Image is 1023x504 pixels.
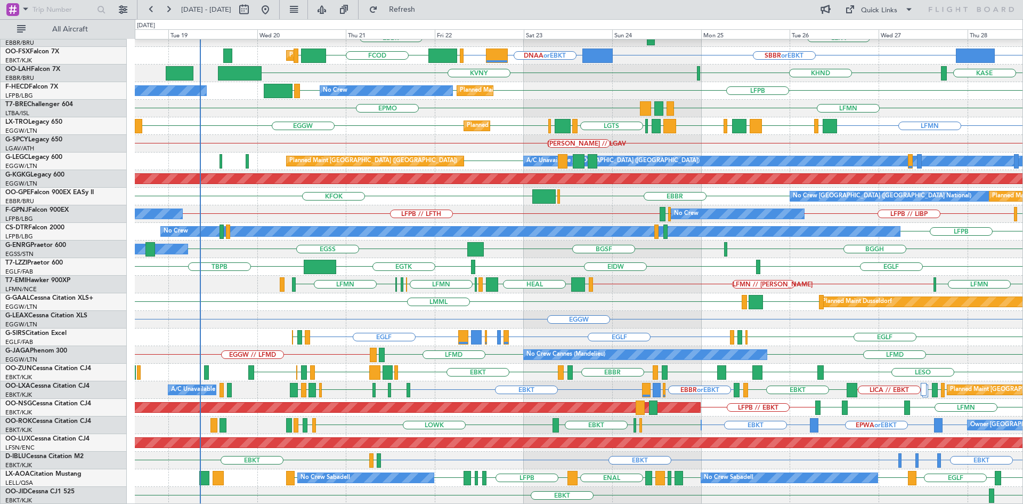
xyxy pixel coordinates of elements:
[460,83,628,99] div: Planned Maint [GEOGRAPHIC_DATA] ([GEOGRAPHIC_DATA])
[790,29,879,39] div: Tue 26
[704,470,753,486] div: No Crew Sabadell
[5,479,33,487] a: LELL/QSA
[346,29,435,39] div: Thu 21
[5,401,91,407] a: OO-NSGCessna Citation CJ4
[5,66,60,73] a: OO-LAHFalcon 7X
[5,285,37,293] a: LFMN/NCE
[5,101,73,108] a: T7-BREChallenger 604
[793,188,971,204] div: No Crew [GEOGRAPHIC_DATA] ([GEOGRAPHIC_DATA] National)
[5,225,64,231] a: CS-DTRFalcon 2000
[5,154,62,161] a: G-LEGCLegacy 600
[5,189,94,196] a: OO-GPEFalcon 900EX EASy II
[289,153,457,169] div: Planned Maint [GEOGRAPHIC_DATA] ([GEOGRAPHIC_DATA])
[5,189,30,196] span: OO-GPE
[5,172,64,178] a: G-KGKGLegacy 600
[5,418,91,425] a: OO-ROKCessna Citation CJ4
[5,277,70,284] a: T7-EMIHawker 900XP
[257,29,346,39] div: Wed 20
[5,453,84,460] a: D-IBLUCessna Citation M2
[5,471,30,477] span: LX-AOA
[5,207,69,213] a: F-GPNJFalcon 900EX
[5,461,32,469] a: EBKT/KJK
[289,47,413,63] div: Planned Maint Kortrijk-[GEOGRAPHIC_DATA]
[5,365,32,372] span: OO-ZUN
[164,223,188,239] div: No Crew
[28,26,112,33] span: All Aircraft
[5,436,30,442] span: OO-LUX
[5,277,26,284] span: T7-EMI
[5,295,93,301] a: G-GAALCessna Citation XLS+
[701,29,790,39] div: Mon 25
[323,83,347,99] div: No Crew
[12,21,116,38] button: All Aircraft
[168,29,257,39] div: Tue 19
[5,197,34,205] a: EBBR/BRU
[5,49,30,55] span: OO-FSX
[5,207,28,213] span: F-GPNJ
[5,101,27,108] span: T7-BRE
[5,225,28,231] span: CS-DTR
[5,418,32,425] span: OO-ROK
[5,330,26,337] span: G-SIRS
[5,172,30,178] span: G-KGKG
[364,1,428,18] button: Refresh
[171,382,369,398] div: A/C Unavailable [GEOGRAPHIC_DATA] ([GEOGRAPHIC_DATA] National)
[5,260,63,266] a: T7-LZZIPraetor 600
[5,109,29,117] a: LTBA/ISL
[5,180,37,188] a: EGGW/LTN
[5,295,30,301] span: G-GAAL
[5,57,32,65] a: EBKT/KJK
[5,383,90,389] a: OO-LXACessna Citation CJ4
[5,373,32,381] a: EBKT/KJK
[5,162,37,170] a: EGGW/LTN
[5,313,87,319] a: G-LEAXCessna Citation XLS
[5,321,37,329] a: EGGW/LTN
[674,206,699,222] div: No Crew
[5,330,67,337] a: G-SIRSCitation Excel
[301,470,350,486] div: No Crew Sabadell
[5,268,33,276] a: EGLF/FAB
[524,29,613,39] div: Sat 23
[5,66,31,73] span: OO-LAH
[5,444,35,452] a: LFSN/ENC
[5,250,34,258] a: EGSS/STN
[5,119,62,125] a: LX-TROLegacy 650
[5,313,28,319] span: G-LEAX
[5,436,90,442] a: OO-LUXCessna Citation CJ4
[5,260,27,266] span: T7-LZZI
[5,242,66,249] a: G-ENRGPraetor 600
[181,5,231,14] span: [DATE] - [DATE]
[5,489,75,495] a: OO-JIDCessna CJ1 525
[5,145,34,153] a: LGAV/ATH
[467,118,635,134] div: Planned Maint [GEOGRAPHIC_DATA] ([GEOGRAPHIC_DATA])
[5,471,82,477] a: LX-AOACitation Mustang
[5,154,28,161] span: G-LEGC
[5,215,33,223] a: LFPB/LBG
[5,348,67,354] a: G-JAGAPhenom 300
[5,426,32,434] a: EBKT/KJK
[879,29,968,39] div: Wed 27
[612,29,701,39] div: Sun 24
[5,391,32,399] a: EBKT/KJK
[5,356,37,364] a: EGGW/LTN
[5,401,32,407] span: OO-NSG
[380,6,425,13] span: Refresh
[840,1,919,18] button: Quick Links
[5,348,30,354] span: G-JAGA
[5,74,34,82] a: EBBR/BRU
[5,92,33,100] a: LFPB/LBG
[5,49,59,55] a: OO-FSXFalcon 7X
[137,21,155,30] div: [DATE]
[5,338,33,346] a: EGLF/FAB
[861,5,897,16] div: Quick Links
[5,409,32,417] a: EBKT/KJK
[526,347,605,363] div: No Crew Cannes (Mandelieu)
[5,137,28,143] span: G-SPCY
[33,2,94,18] input: Trip Number
[5,383,30,389] span: OO-LXA
[5,453,26,460] span: D-IBLU
[5,242,30,249] span: G-ENRG
[5,127,37,135] a: EGGW/LTN
[5,84,29,90] span: F-HECD
[435,29,524,39] div: Fri 22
